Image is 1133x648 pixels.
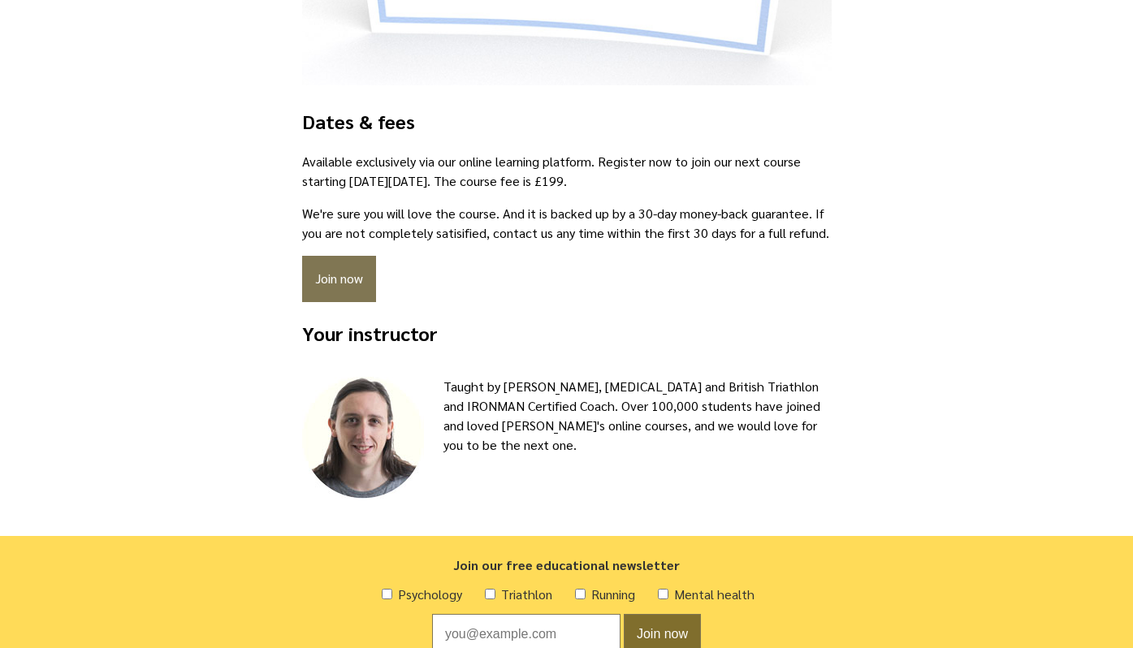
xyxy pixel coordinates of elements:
[302,152,832,191] p: Available exclusively via our online learning platform. Register now to join our next course star...
[591,585,635,603] label: Running
[302,377,424,499] img: Chris Worfolk
[501,585,552,603] label: Triathlon
[302,106,832,136] h2: Dates & fees
[302,204,832,243] p: We're sure you will love the course. And it is backed up by a 30-day money-back guarantee. If you...
[302,256,376,302] a: Join now
[443,377,832,455] p: Taught by [PERSON_NAME], [MEDICAL_DATA] and British Triathlon and IRONMAN Certified Coach. Over 1...
[454,556,680,573] span: Join our free educational newsletter
[674,585,755,603] label: Mental health
[398,585,462,603] label: Psychology
[302,318,832,348] h2: Your instructor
